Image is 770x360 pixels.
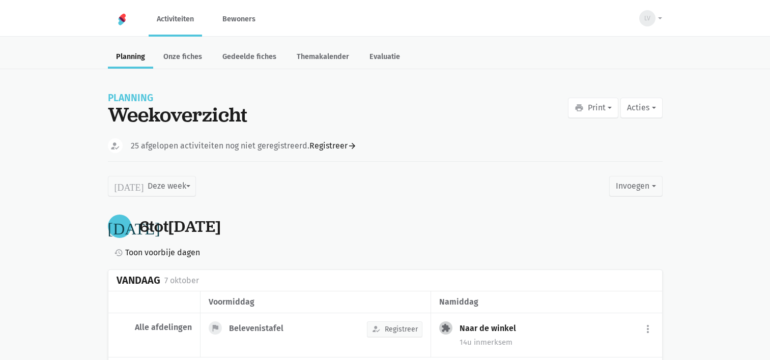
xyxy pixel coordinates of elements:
[609,176,662,196] button: Invoegen
[125,246,200,259] span: Toon voorbije dagen
[348,141,357,151] i: arrow_forward
[441,323,450,333] i: extension
[229,323,292,334] div: Belevenistafel
[620,98,662,118] button: Acties
[108,218,160,234] i: [DATE]
[117,322,192,333] div: Alle afdelingen
[474,338,512,347] span: merksem
[110,141,120,151] i: how_to_reg
[361,47,408,69] a: Evaluatie
[633,7,662,30] button: LV
[289,47,357,69] a: Themakalender
[108,176,196,196] button: Deze week
[164,274,199,287] div: 7 oktober
[139,216,149,237] span: 6
[149,2,202,36] a: Activiteiten
[209,295,422,309] div: voormiddag
[575,103,584,112] i: print
[211,323,220,333] i: flag
[644,13,650,23] span: LV
[309,139,357,153] a: Registreer
[108,103,247,126] div: Weekoverzicht
[115,182,144,191] i: [DATE]
[110,246,200,259] a: Toon voorbije dagen
[367,321,422,337] button: Registreer
[114,248,123,257] i: history
[108,47,153,69] a: Planning
[117,275,160,286] div: Vandaag
[439,295,653,309] div: namiddag
[568,98,618,118] button: Print
[108,94,247,103] div: Planning
[372,324,381,334] i: how_to_reg
[474,338,480,347] span: in
[155,47,210,69] a: Onze fiches
[168,216,221,237] span: [DATE]
[214,2,264,36] a: Bewoners
[460,338,472,347] span: 14u
[116,13,128,25] img: Home
[214,47,284,69] a: Gedeelde fiches
[460,323,524,334] div: Naar de winkel
[139,217,221,236] div: tot
[131,139,357,153] div: 25 afgelopen activiteiten nog niet geregistreerd.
